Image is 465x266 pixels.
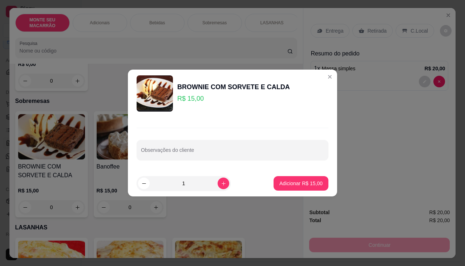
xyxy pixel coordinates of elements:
[177,93,290,104] p: R$ 15,00
[137,75,173,112] img: product-image
[279,180,323,187] p: Adicionar R$ 15,00
[177,82,290,92] div: BROWNIE COM SORVETE E CALDA
[274,176,328,191] button: Adicionar R$ 15,00
[138,178,150,189] button: decrease-product-quantity
[324,71,336,83] button: Close
[218,178,229,189] button: increase-product-quantity
[141,149,324,157] input: Observações do cliente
